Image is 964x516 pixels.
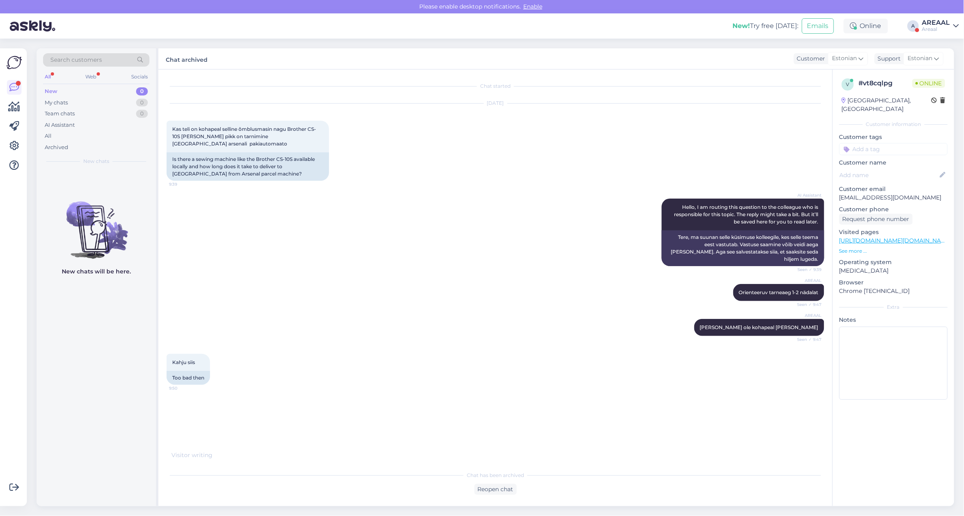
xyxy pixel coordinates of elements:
p: New chats will be here. [62,267,131,276]
span: Enable [521,3,545,10]
p: Customer tags [839,133,948,141]
div: A [908,20,919,32]
span: v [846,81,849,87]
span: Search customers [50,56,102,64]
span: AREAAL [791,312,822,319]
label: Chat archived [166,53,208,64]
div: New [45,87,57,95]
div: [GEOGRAPHIC_DATA], [GEOGRAPHIC_DATA] [842,96,932,113]
p: Visited pages [839,228,948,236]
div: Visitor writing [167,451,824,460]
span: Estonian [832,54,857,63]
div: Is there a sewing machine like the Brother CS-10S available locally and how long does it take to ... [167,152,329,181]
div: [DATE] [167,100,824,107]
span: Seen ✓ 9:47 [791,301,822,308]
span: AI Assistant [791,192,822,198]
div: Chat started [167,82,824,90]
span: [PERSON_NAME] ole kohapeal [PERSON_NAME] [700,324,819,330]
div: All [43,72,52,82]
span: New chats [83,158,109,165]
input: Add name [840,171,938,180]
b: New! [733,22,750,30]
span: 9:50 [169,385,199,391]
span: Chat has been archived [467,472,524,479]
img: No chats [37,187,156,260]
div: Request phone number [839,214,913,225]
span: Kas teli on kohapeal selline õmblusmasin nagu Brother CS-10S [PERSON_NAME] pikk on tarnimine [GEO... [172,126,316,147]
div: Too bad then [167,371,210,385]
div: # vt8cqlpg [859,78,912,88]
button: Emails [802,18,834,34]
a: AREAALAreaal [922,20,959,33]
div: Try free [DATE]: [733,21,799,31]
span: Estonian [908,54,933,63]
span: Online [912,79,945,88]
div: Reopen chat [474,484,517,495]
div: Customer [794,54,825,63]
div: Areaal [922,26,950,33]
div: Web [84,72,98,82]
div: Extra [839,304,948,311]
p: See more ... [839,247,948,255]
p: [EMAIL_ADDRESS][DOMAIN_NAME] [839,193,948,202]
div: 0 [136,99,148,107]
div: AREAAL [922,20,950,26]
span: Hello, I am routing this question to the colleague who is responsible for this topic. The reply m... [674,204,820,225]
p: Chrome [TECHNICAL_ID] [839,287,948,295]
div: 0 [136,87,148,95]
input: Add a tag [839,143,948,155]
span: . [212,451,214,459]
div: Customer information [839,121,948,128]
span: Seen ✓ 9:47 [791,336,822,343]
p: [MEDICAL_DATA] [839,267,948,275]
div: Socials [130,72,149,82]
span: Kahju siis [172,359,195,365]
span: Orienteeruv tarneaeg 1-2 nädalat [739,289,819,295]
div: Online [844,19,888,33]
div: 0 [136,110,148,118]
div: My chats [45,99,68,107]
div: Archived [45,143,68,152]
p: Browser [839,278,948,287]
p: Customer email [839,185,948,193]
div: All [45,132,52,140]
p: Customer phone [839,205,948,214]
div: Tere, ma suunan selle küsimuse kolleegile, kes selle teema eest vastutab. Vastuse saamine võib ve... [662,230,824,266]
p: Customer name [839,158,948,167]
span: 9:39 [169,181,199,187]
span: AREAAL [791,278,822,284]
div: AI Assistant [45,121,75,129]
p: Notes [839,316,948,324]
span: Seen ✓ 9:39 [791,267,822,273]
div: Team chats [45,110,75,118]
div: Support [875,54,901,63]
img: Askly Logo [6,55,22,70]
p: Operating system [839,258,948,267]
